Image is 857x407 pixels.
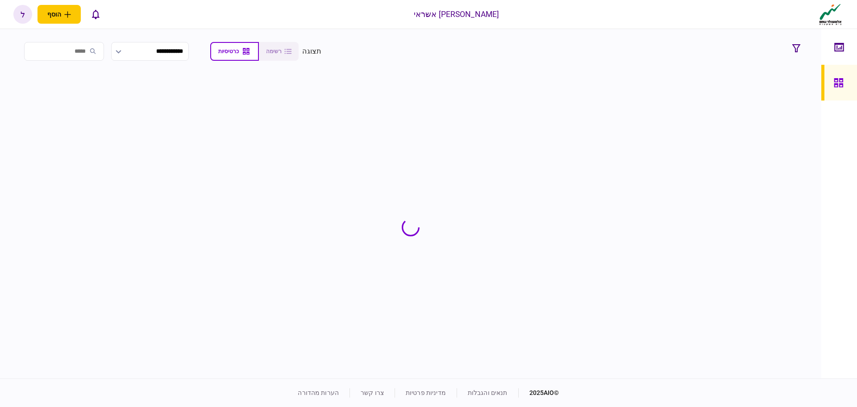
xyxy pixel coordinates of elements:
button: פתח רשימת התראות [86,5,105,24]
a: צרו קשר [361,389,384,396]
span: כרטיסיות [218,48,239,55]
button: כרטיסיות [210,42,259,61]
div: © 2025 AIO [518,388,559,398]
a: תנאים והגבלות [468,389,508,396]
a: מדיניות פרטיות [406,389,446,396]
button: ל [13,5,32,24]
div: [PERSON_NAME] אשראי [414,8,499,20]
button: רשימה [259,42,299,61]
div: תצוגה [302,46,321,57]
img: client company logo [817,3,844,25]
span: רשימה [266,48,282,55]
a: הערות מהדורה [298,389,339,396]
button: פתח תפריט להוספת לקוח [37,5,81,24]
